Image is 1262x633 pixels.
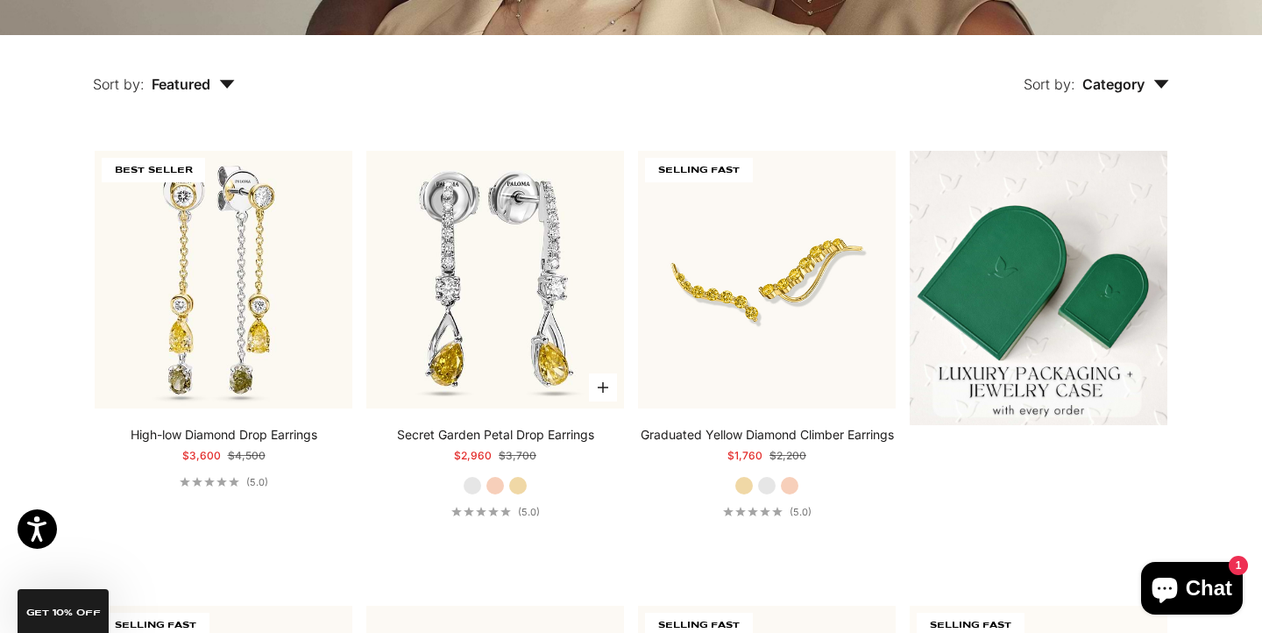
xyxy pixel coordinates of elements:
sale-price: $1,760 [727,447,762,465]
compare-at-price: $3,700 [499,447,536,465]
div: 5.0 out of 5.0 stars [723,507,783,516]
span: Category [1082,75,1169,93]
img: #WhiteGold [366,151,624,409]
a: High-low Diamond Drop Earrings [131,426,317,444]
span: SELLING FAST [645,158,753,182]
a: Secret Garden Petal Drop Earrings [397,426,594,444]
span: Sort by: [93,75,145,93]
img: #YellowGold [638,151,896,409]
span: BEST SELLER [102,158,205,182]
button: Sort by: Featured [53,35,275,109]
a: 5.0 out of 5.0 stars(5.0) [451,506,540,518]
div: GET 10% Off [18,589,109,633]
span: GET 10% Off [26,608,101,617]
span: (5.0) [246,476,268,488]
a: Graduated Yellow Diamond Climber Earrings [641,426,894,444]
a: 5.0 out of 5.0 stars(5.0) [180,476,268,488]
inbox-online-store-chat: Shopify online store chat [1136,562,1248,619]
span: (5.0) [790,506,812,518]
sale-price: $3,600 [182,447,221,465]
img: High-low Diamond Drop Earrings [95,151,352,409]
compare-at-price: $4,500 [228,447,266,465]
sale-price: $2,960 [454,447,492,465]
button: Sort by: Category [983,35,1209,109]
div: 5.0 out of 5.0 stars [451,507,511,516]
compare-at-price: $2,200 [769,447,806,465]
span: Featured [152,75,235,93]
span: (5.0) [518,506,540,518]
div: 5.0 out of 5.0 stars [180,477,239,487]
span: Sort by: [1024,75,1075,93]
a: 5.0 out of 5.0 stars(5.0) [723,506,812,518]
